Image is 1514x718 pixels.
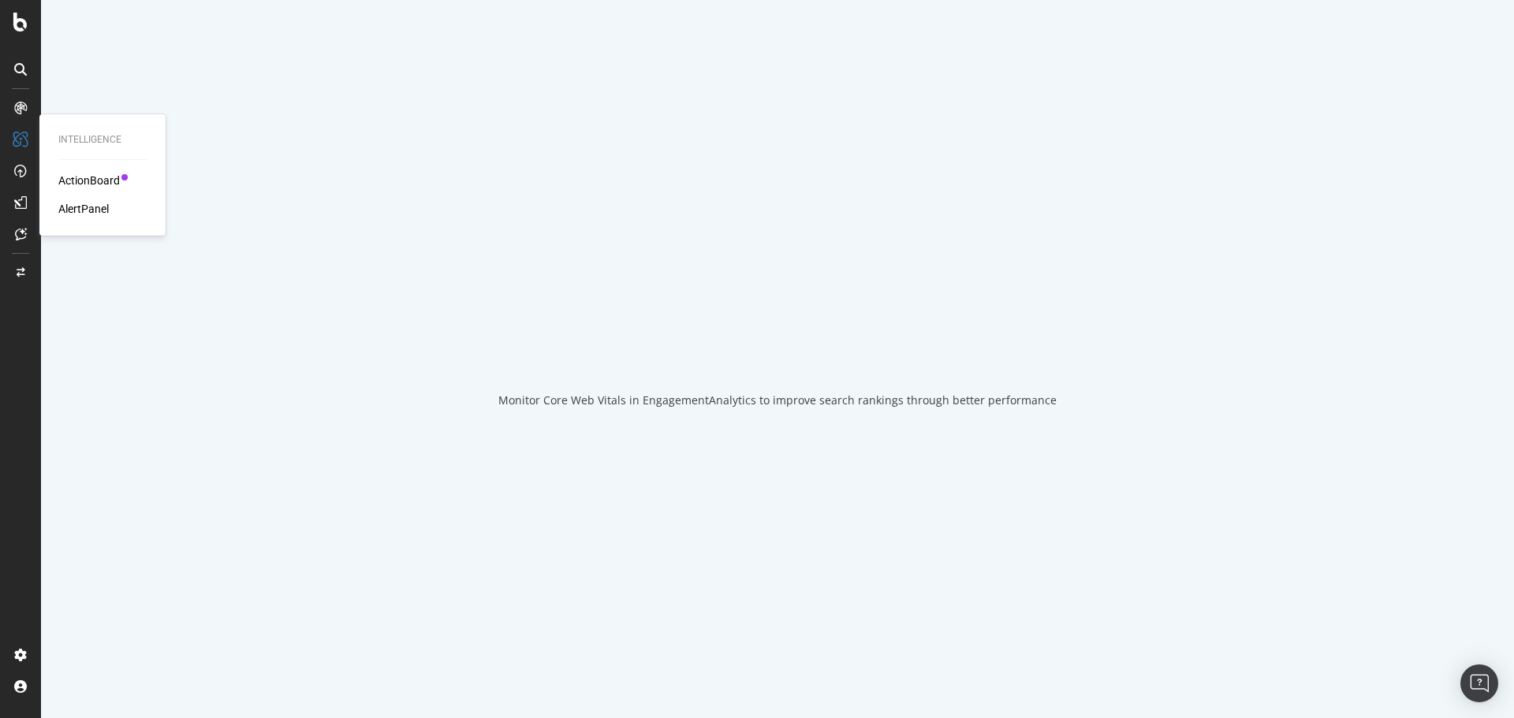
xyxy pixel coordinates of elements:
[498,392,1057,408] div: Monitor Core Web Vitals in EngagementAnalytics to improve search rankings through better performance
[58,173,120,188] a: ActionBoard
[721,311,834,367] div: animation
[58,133,147,147] div: Intelligence
[1460,664,1498,702] div: Open Intercom Messenger
[58,201,109,217] a: AlertPanel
